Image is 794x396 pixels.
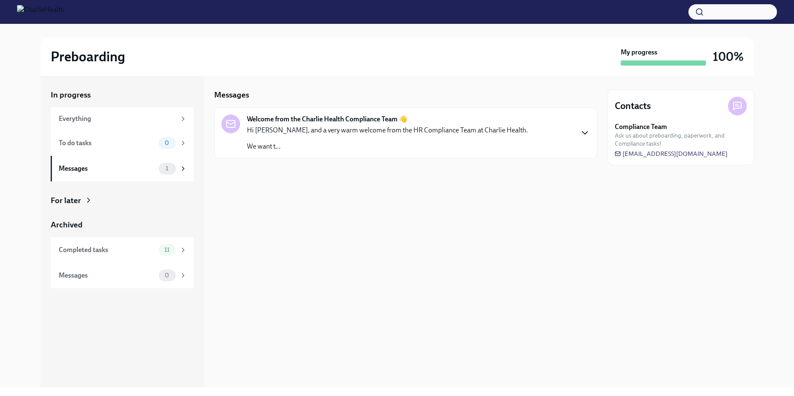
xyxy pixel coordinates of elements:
a: Completed tasks11 [51,237,194,263]
div: For later [51,195,81,206]
strong: My progress [621,48,657,57]
p: Hi [PERSON_NAME], and a very warm welcome from the HR Compliance Team at Charlie Health. [247,126,528,135]
span: 0 [160,140,174,146]
a: Messages0 [51,263,194,288]
img: CharlieHealth [17,5,64,19]
div: Completed tasks [59,245,155,255]
strong: Compliance Team [615,122,667,132]
a: For later [51,195,194,206]
span: 0 [160,272,174,278]
p: We want t... [247,142,528,151]
a: Archived [51,219,194,230]
span: 1 [161,165,173,172]
a: Everything [51,107,194,130]
h4: Contacts [615,100,651,112]
a: In progress [51,89,194,100]
div: Everything [59,114,176,123]
h2: Preboarding [51,48,125,65]
a: [EMAIL_ADDRESS][DOMAIN_NAME] [615,149,728,158]
div: Messages [59,164,155,173]
div: To do tasks [59,138,155,148]
strong: Welcome from the Charlie Health Compliance Team 👋 [247,115,407,124]
h5: Messages [214,89,249,100]
span: 11 [159,247,175,253]
a: To do tasks0 [51,130,194,156]
span: Ask us about preboarding, paperwork, and Compliance tasks! [615,132,747,148]
a: Messages1 [51,156,194,181]
div: Messages [59,271,155,280]
h3: 100% [713,49,744,64]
